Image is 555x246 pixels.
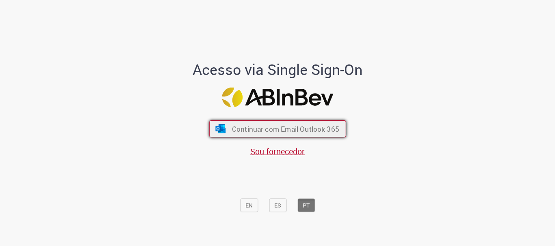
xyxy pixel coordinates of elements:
button: EN [240,199,258,212]
a: Sou fornecedor [250,146,305,157]
button: ES [269,199,286,212]
button: PT [297,199,315,212]
img: ícone Azure/Microsoft 360 [215,124,226,133]
span: Continuar com Email Outlook 365 [232,124,339,134]
img: Logo ABInBev [222,88,333,107]
h1: Acesso via Single Sign-On [165,62,390,78]
button: ícone Azure/Microsoft 360 Continuar com Email Outlook 365 [209,120,346,137]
